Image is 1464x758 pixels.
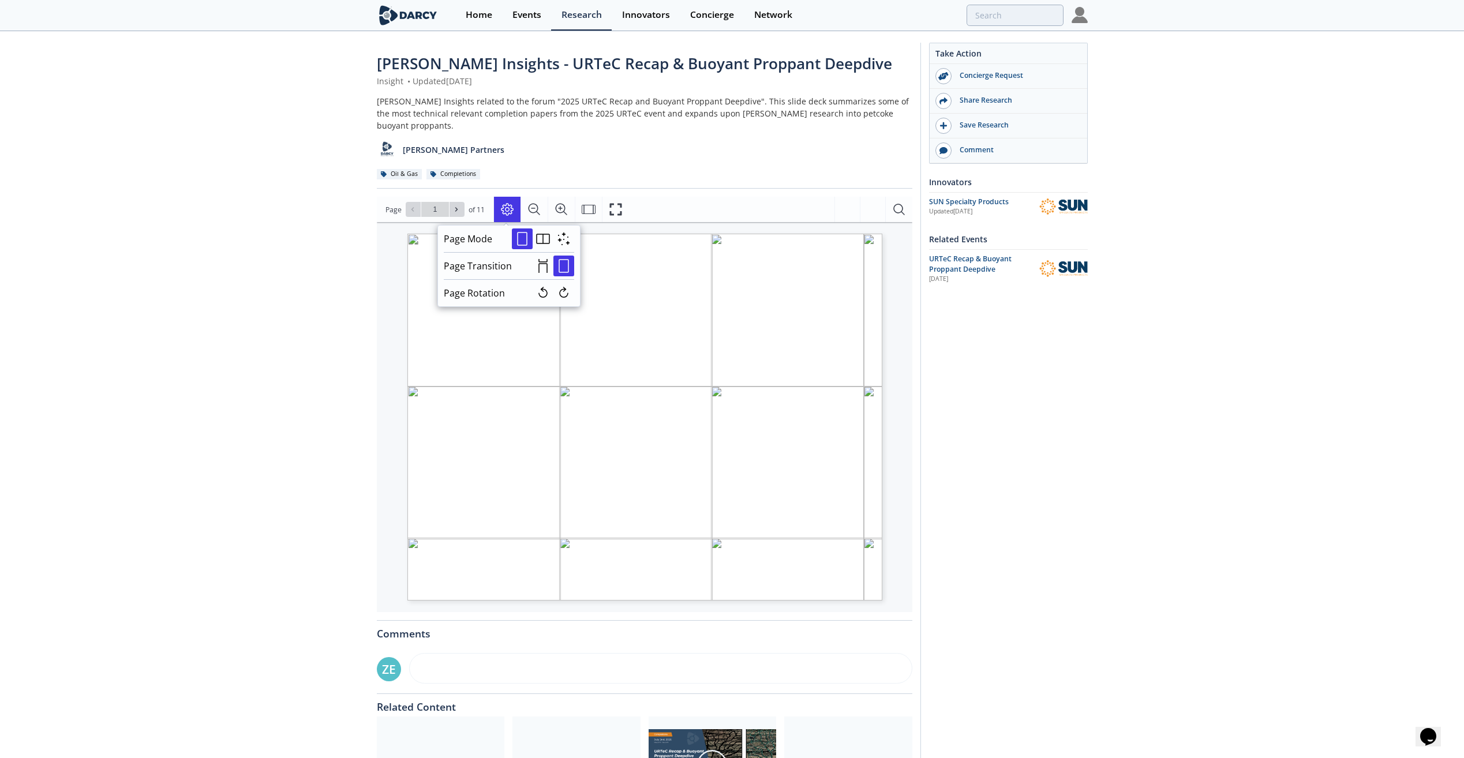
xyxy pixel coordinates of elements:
[929,254,1012,274] span: URTeC Recap & Buoyant Proppant Deepdive
[1072,7,1088,23] img: Profile
[967,5,1064,26] input: Advanced Search
[377,95,912,132] div: [PERSON_NAME] Insights related to the forum "2025 URTeC Recap and Buoyant Proppant Deepdive". Thi...
[377,5,440,25] img: logo-wide.svg
[929,229,1088,249] div: Related Events
[377,657,401,681] div: ZE
[929,197,1039,207] div: SUN Specialty Products
[930,47,1087,64] div: Take Action
[406,76,413,87] span: •
[929,207,1039,216] div: Updated [DATE]
[929,197,1088,217] a: SUN Specialty Products Updated[DATE] SUN Specialty Products
[377,53,892,74] span: [PERSON_NAME] Insights - URTeC Recap & Buoyant Proppant Deepdive
[1416,712,1452,746] iframe: chat widget
[952,95,1081,106] div: Share Research
[754,10,792,20] div: Network
[952,120,1081,130] div: Save Research
[377,169,422,179] div: Oil & Gas
[1039,260,1088,277] img: SUN Specialty Products
[377,75,912,87] div: Insight Updated [DATE]
[1039,198,1088,216] img: SUN Specialty Products
[377,621,912,639] div: Comments
[690,10,734,20] div: Concierge
[622,10,670,20] div: Innovators
[377,694,912,712] div: Related Content
[426,169,481,179] div: Completions
[929,254,1088,284] a: URTeC Recap & Buoyant Proppant Deepdive [DATE] SUN Specialty Products
[952,145,1081,155] div: Comment
[512,10,541,20] div: Events
[929,275,1031,284] div: [DATE]
[929,172,1088,192] div: Innovators
[952,70,1081,81] div: Concierge Request
[466,10,492,20] div: Home
[403,144,504,156] p: [PERSON_NAME] Partners
[561,10,602,20] div: Research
